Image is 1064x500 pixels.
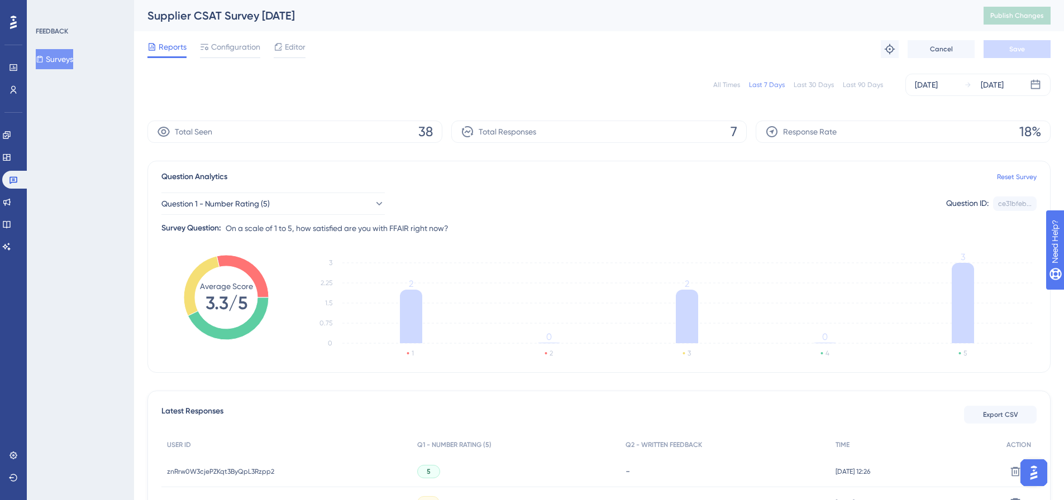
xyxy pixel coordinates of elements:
[161,405,223,425] span: Latest Responses
[998,199,1032,208] div: ce31bfeb...
[226,222,448,235] span: On a scale of 1 to 5, how satisfied are you with FFAIR right now?
[983,410,1018,419] span: Export CSV
[412,349,414,357] text: 1
[1017,456,1051,489] iframe: UserGuiding AI Assistant Launcher
[417,440,492,449] span: Q1 - NUMBER RATING (5)
[427,467,431,476] span: 5
[200,282,253,291] tspan: Average Score
[550,349,553,357] text: 2
[908,40,975,58] button: Cancel
[36,27,68,36] div: FEEDBACK
[175,125,212,138] span: Total Seen
[915,78,938,92] div: [DATE]
[783,125,837,138] span: Response Rate
[749,80,785,89] div: Last 7 Days
[981,78,1004,92] div: [DATE]
[161,222,221,235] div: Survey Question:
[836,440,850,449] span: TIME
[688,349,691,357] text: 3
[161,170,227,184] span: Question Analytics
[206,292,247,314] tspan: 3.3/5
[1006,440,1031,449] span: ACTION
[161,197,270,210] span: Question 1 - Number Rating (5)
[211,40,260,54] span: Configuration
[418,123,433,141] span: 38
[167,467,274,476] span: znRrw0W3cjePZKqt3ByQpL3Rzpp2
[1019,123,1041,141] span: 18%
[36,49,73,69] button: Surveys
[159,40,187,54] span: Reports
[546,331,552,342] tspan: 0
[26,3,70,16] span: Need Help?
[794,80,834,89] div: Last 30 Days
[685,278,689,289] tspan: 2
[984,7,1051,25] button: Publish Changes
[731,123,737,141] span: 7
[843,80,883,89] div: Last 90 Days
[946,196,989,211] div: Question ID:
[961,252,965,262] tspan: 3
[826,349,829,357] text: 4
[990,11,1044,20] span: Publish Changes
[161,193,385,215] button: Question 1 - Number Rating (5)
[626,466,824,477] div: -
[319,319,332,327] tspan: 0.75
[822,331,828,342] tspan: 0
[626,440,702,449] span: Q2 - WRITTEN FEEDBACK
[328,339,332,347] tspan: 0
[321,279,332,287] tspan: 2.25
[997,172,1037,181] a: Reset Survey
[713,80,740,89] div: All Times
[325,299,332,307] tspan: 1.5
[285,40,306,54] span: Editor
[479,125,536,138] span: Total Responses
[836,467,870,476] span: [DATE] 12:26
[963,349,967,357] text: 5
[409,278,413,289] tspan: 2
[167,440,191,449] span: USER ID
[329,259,332,267] tspan: 3
[984,40,1051,58] button: Save
[1009,45,1025,54] span: Save
[930,45,953,54] span: Cancel
[964,406,1037,424] button: Export CSV
[147,8,956,23] div: Supplier CSAT Survey [DATE]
